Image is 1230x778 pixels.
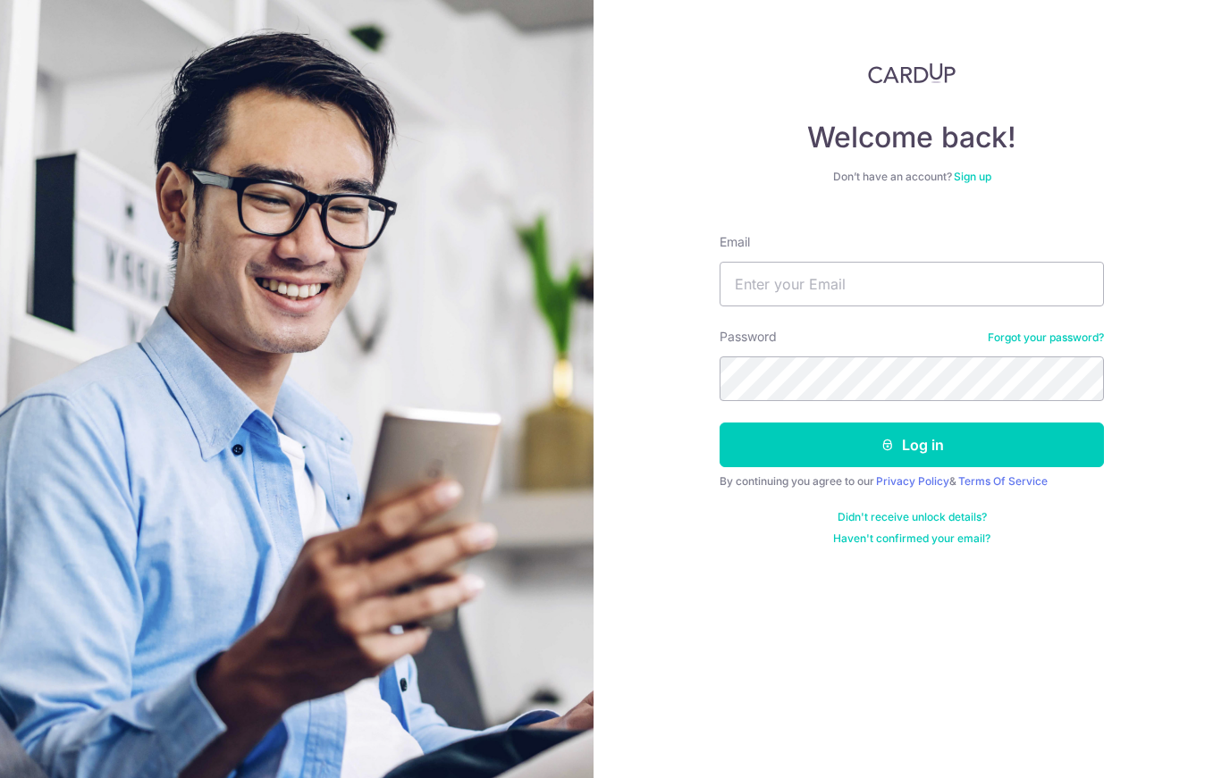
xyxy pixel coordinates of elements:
[876,474,949,488] a: Privacy Policy
[720,233,750,251] label: Email
[720,474,1104,489] div: By continuing you agree to our &
[720,262,1104,306] input: Enter your Email
[958,474,1048,488] a: Terms Of Service
[720,422,1104,467] button: Log in
[954,170,991,183] a: Sign up
[868,63,956,84] img: CardUp Logo
[720,170,1104,184] div: Don’t have an account?
[720,120,1104,155] h4: Welcome back!
[988,330,1104,345] a: Forgot your password?
[720,328,777,346] label: Password
[838,510,987,524] a: Didn't receive unlock details?
[833,531,990,546] a: Haven't confirmed your email?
